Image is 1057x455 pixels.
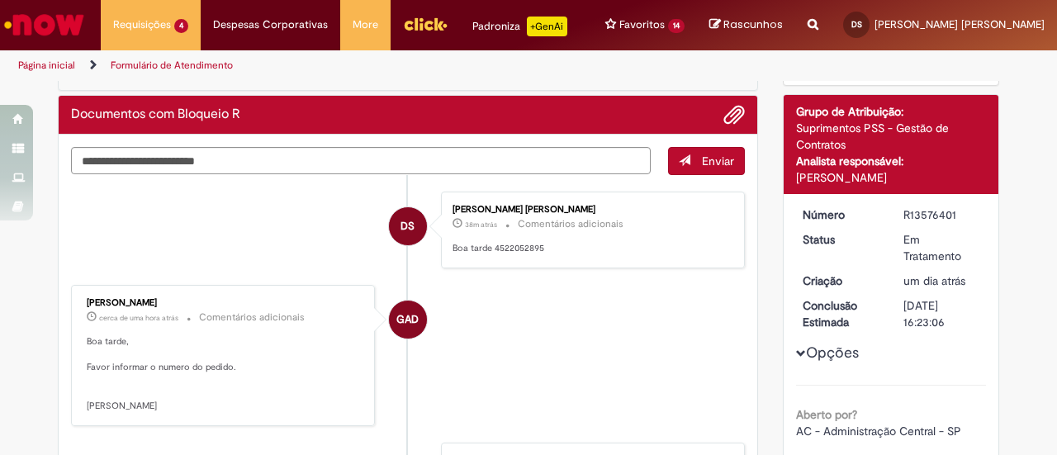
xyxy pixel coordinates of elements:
a: Rascunhos [709,17,783,33]
div: [PERSON_NAME] [87,298,362,308]
span: More [353,17,378,33]
span: DS [851,19,862,30]
b: Aberto por? [796,407,857,422]
small: Comentários adicionais [518,217,623,231]
time: 30/09/2025 16:23:29 [465,220,497,230]
span: Despesas Corporativas [213,17,328,33]
span: [PERSON_NAME] [PERSON_NAME] [875,17,1045,31]
a: Formulário de Atendimento [111,59,233,72]
span: cerca de uma hora atrás [99,313,178,323]
p: +GenAi [527,17,567,36]
div: [PERSON_NAME] [796,169,987,186]
span: 14 [668,19,685,33]
span: GAD [396,300,419,339]
div: Em Tratamento [903,231,980,264]
span: Enviar [702,154,734,168]
h2: Documentos com Bloqueio R Histórico de tíquete [71,107,240,122]
time: 29/09/2025 11:59:16 [903,273,965,288]
div: [PERSON_NAME] [PERSON_NAME] [453,205,728,215]
dt: Conclusão Estimada [790,297,892,330]
button: Enviar [668,147,745,175]
div: Danielle De Almeida Serafina [389,207,427,245]
div: Suprimentos PSS - Gestão de Contratos [796,120,987,153]
small: Comentários adicionais [199,310,305,325]
time: 30/09/2025 15:59:43 [99,313,178,323]
div: R13576401 [903,206,980,223]
span: 38m atrás [465,220,497,230]
button: Adicionar anexos [723,104,745,126]
span: um dia atrás [903,273,965,288]
div: Grupo de Atribuição: [796,103,987,120]
div: Gabriela Alves De Souza [389,301,427,339]
img: click_logo_yellow_360x200.png [403,12,448,36]
img: ServiceNow [2,8,87,41]
span: 4 [174,19,188,33]
p: Boa tarde, Favor informar o numero do pedido. [PERSON_NAME] [87,335,362,413]
div: [DATE] 16:23:06 [903,297,980,330]
ul: Trilhas de página [12,50,692,81]
div: Analista responsável: [796,153,987,169]
span: Rascunhos [723,17,783,32]
textarea: Digite sua mensagem aqui... [71,147,651,174]
span: Requisições [113,17,171,33]
span: AC - Administração Central - SP [796,424,961,438]
div: 29/09/2025 11:59:16 [903,273,980,289]
div: Padroniza [472,17,567,36]
dt: Criação [790,273,892,289]
a: Página inicial [18,59,75,72]
span: Favoritos [619,17,665,33]
dt: Status [790,231,892,248]
span: DS [401,206,415,246]
dt: Número [790,206,892,223]
p: Boa tarde 4522052895 [453,242,728,255]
